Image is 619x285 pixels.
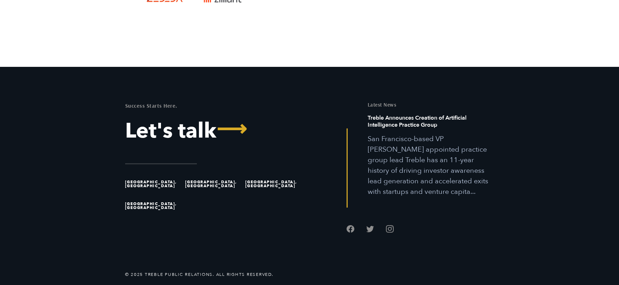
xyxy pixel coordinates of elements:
[245,173,302,195] li: [GEOGRAPHIC_DATA], [GEOGRAPHIC_DATA]
[125,272,273,277] li: © 2025 Treble Public Relations. All Rights Reserved.
[125,195,182,217] li: [GEOGRAPHIC_DATA], [GEOGRAPHIC_DATA]
[217,119,247,140] span: ⟶
[125,173,182,195] li: [GEOGRAPHIC_DATA], [GEOGRAPHIC_DATA]
[125,120,304,141] a: Let's Talk
[185,173,242,195] li: [GEOGRAPHIC_DATA], [GEOGRAPHIC_DATA]
[368,102,494,107] h5: Latest News
[347,225,354,233] a: Follow us on Facebook
[368,114,494,134] h6: Treble Announces Creation of Artificial Intelligence Practice Group
[386,225,394,233] a: Follow us on Instagram
[125,102,178,109] mark: Success Starts Here.
[368,134,494,197] p: San Francisco-based VP [PERSON_NAME] appointed practice group lead Treble has an 11-year history ...
[368,114,494,197] a: Read this article
[366,225,374,233] a: Follow us on Twitter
